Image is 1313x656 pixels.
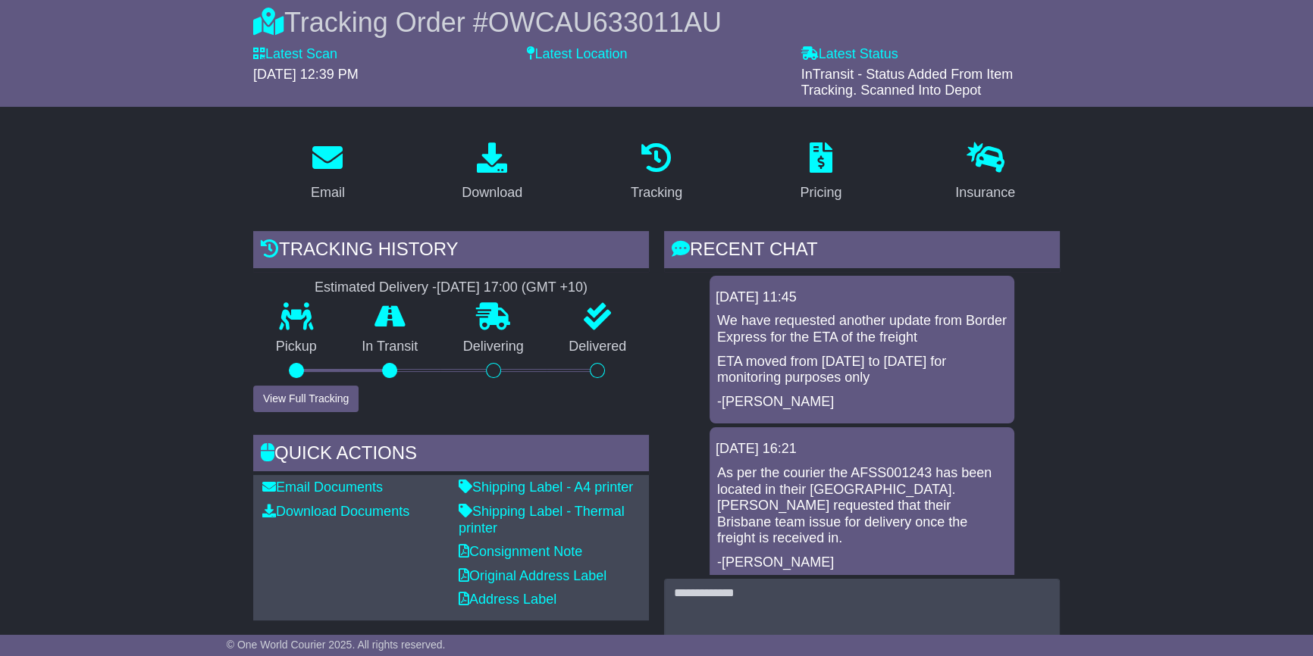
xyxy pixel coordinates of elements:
a: Download [452,137,532,208]
div: RECENT CHAT [664,231,1060,272]
a: Consignment Note [459,544,582,559]
div: Tracking [631,183,682,203]
a: Original Address Label [459,568,606,583]
button: View Full Tracking [253,386,359,412]
span: [DATE] 12:39 PM [253,67,359,82]
a: Address Label [459,592,556,607]
a: Tracking [621,137,692,208]
div: [DATE] 17:00 (GMT +10) [437,280,588,296]
div: Estimated Delivery - [253,280,649,296]
a: Shipping Label - A4 printer [459,480,633,495]
div: Pricing [800,183,841,203]
div: Download [462,183,522,203]
a: Pricing [790,137,851,208]
span: © One World Courier 2025. All rights reserved. [227,639,446,651]
p: Delivered [547,339,650,355]
p: Pickup [253,339,340,355]
a: Insurance [945,137,1025,208]
a: Download Documents [262,504,409,519]
p: We have requested another update from Border Express for the ETA of the freight [717,313,1007,345]
p: Delivering [440,339,547,355]
div: Tracking Order # [253,6,1060,39]
div: Tracking history [253,231,649,272]
div: Insurance [955,183,1015,203]
label: Latest Scan [253,46,337,63]
div: Email [311,183,345,203]
span: InTransit - Status Added From Item Tracking. Scanned Into Depot [801,67,1013,98]
a: Email Documents [262,480,383,495]
a: Shipping Label - Thermal printer [459,504,625,536]
p: In Transit [340,339,441,355]
label: Latest Location [527,46,627,63]
p: -[PERSON_NAME] [717,554,1007,571]
span: OWCAU633011AU [488,7,722,38]
label: Latest Status [801,46,898,63]
div: Quick Actions [253,435,649,476]
a: Email [301,137,355,208]
div: [DATE] 16:21 [716,441,1008,458]
div: [DATE] 11:45 [716,289,1008,306]
p: ETA moved from [DATE] to [DATE] for monitoring purposes only [717,354,1007,386]
p: -[PERSON_NAME] [717,394,1007,411]
p: As per the courier the AFSS001243 has been located in their [GEOGRAPHIC_DATA]. [PERSON_NAME] requ... [717,465,1007,547]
